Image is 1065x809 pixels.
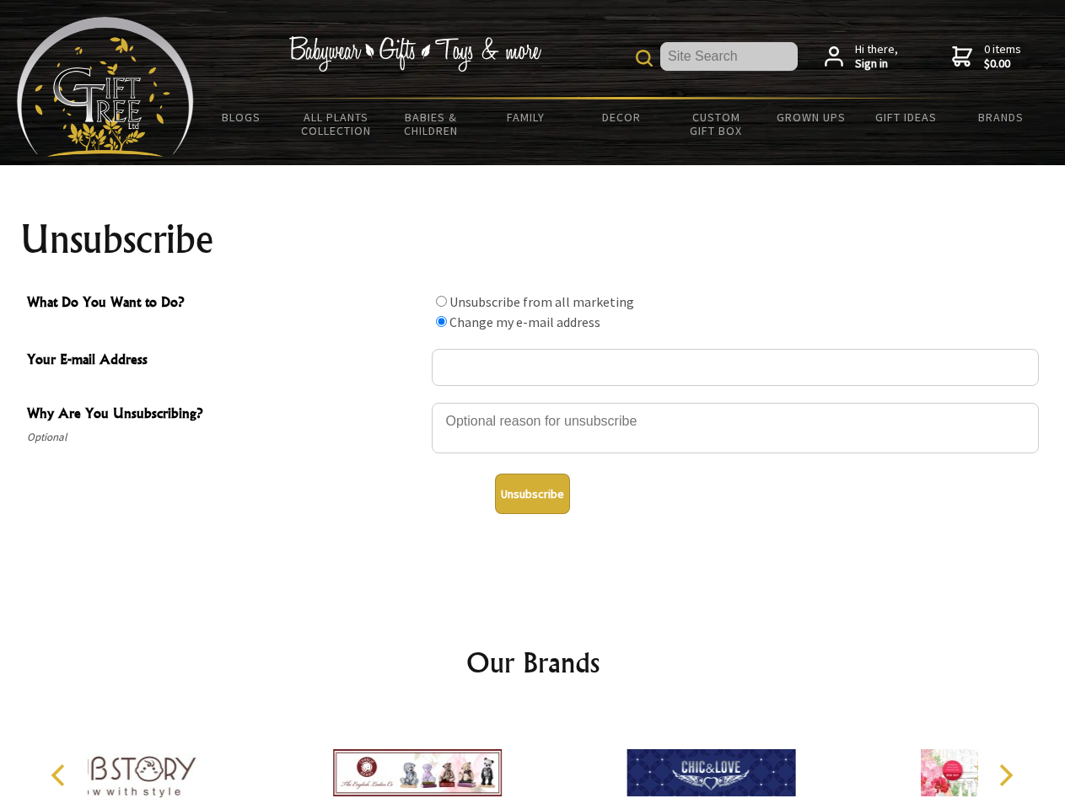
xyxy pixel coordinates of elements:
span: Your E-mail Address [27,349,423,373]
img: product search [636,50,653,67]
strong: Sign in [855,56,898,72]
a: Babies & Children [384,99,479,148]
img: Babywear - Gifts - Toys & more [288,36,541,72]
h1: Unsubscribe [20,219,1046,260]
a: Gift Ideas [858,99,954,135]
span: 0 items [984,41,1021,72]
button: Unsubscribe [495,474,570,514]
a: Custom Gift Box [669,99,764,148]
span: Optional [27,427,423,447]
img: Babyware - Gifts - Toys and more... [17,17,194,157]
strong: $0.00 [984,56,1021,72]
a: BLOGS [194,99,289,135]
label: Unsubscribe from all marketing [449,293,634,310]
a: Decor [573,99,669,135]
a: All Plants Collection [289,99,385,148]
input: What Do You Want to Do? [436,316,447,327]
h2: Our Brands [34,642,1032,683]
a: Grown Ups [763,99,858,135]
label: Change my e-mail address [449,313,600,330]
span: Hi there, [855,42,898,72]
a: Family [479,99,574,135]
span: What Do You Want to Do? [27,292,423,316]
button: Next [987,757,1024,794]
a: 0 items$0.00 [952,42,1021,72]
span: Why Are You Unsubscribing? [27,403,423,427]
input: Your E-mail Address [432,349,1039,386]
a: Brands [954,99,1049,135]
a: Hi there,Sign in [825,42,898,72]
textarea: Why Are You Unsubscribing? [432,403,1039,453]
input: What Do You Want to Do? [436,296,447,307]
button: Previous [42,757,79,794]
input: Site Search [660,42,798,71]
